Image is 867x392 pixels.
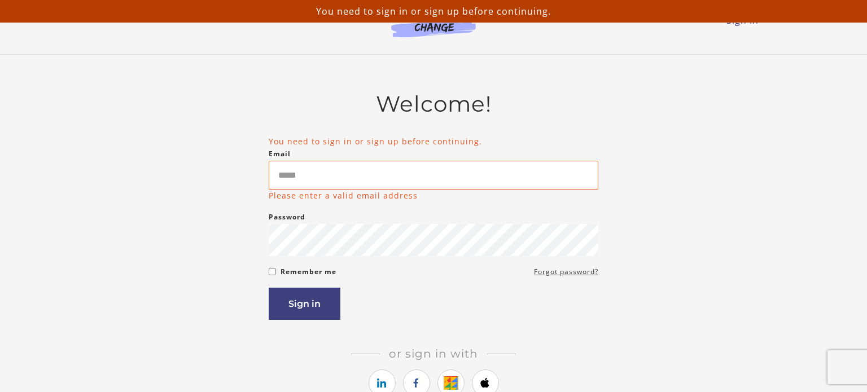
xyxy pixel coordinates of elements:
[269,288,340,320] button: Sign in
[380,347,487,360] span: Or sign in with
[269,135,598,147] li: You need to sign in or sign up before continuing.
[269,190,418,201] p: Please enter a valid email address
[5,5,862,18] p: You need to sign in or sign up before continuing.
[281,265,336,279] label: Remember me
[269,210,305,224] label: Password
[534,265,598,279] a: Forgot password?
[269,91,598,117] h2: Welcome!
[379,11,488,37] img: Agents of Change Logo
[269,147,291,161] label: Email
